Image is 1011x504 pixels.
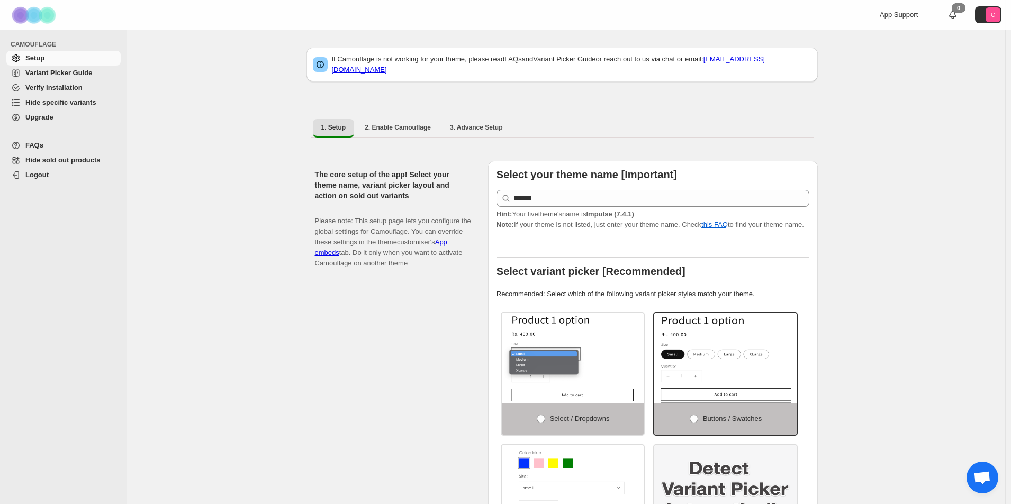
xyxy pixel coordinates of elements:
span: Variant Picker Guide [25,69,92,77]
p: If your theme is not listed, just enter your theme name. Check to find your theme name. [497,209,809,230]
span: Upgrade [25,113,53,121]
p: If Camouflage is not working for your theme, please read and or reach out to us via chat or email: [332,54,811,75]
a: FAQs [504,55,522,63]
div: Open chat [967,462,998,493]
span: 1. Setup [321,123,346,132]
a: Logout [6,168,121,182]
a: this FAQ [701,221,728,228]
span: Verify Installation [25,84,83,91]
span: Your live theme's name is [497,210,634,218]
img: Buttons / Swatches [654,313,797,403]
a: Setup [6,51,121,66]
span: 2. Enable Camouflage [365,123,431,132]
span: 3. Advance Setup [450,123,503,132]
strong: Impulse (7.4.1) [586,210,634,218]
span: CAMOUFLAGE [11,40,122,49]
a: Hide specific variants [6,95,121,110]
strong: Note: [497,221,514,228]
a: Variant Picker Guide [533,55,595,63]
a: FAQs [6,138,121,153]
b: Select your theme name [Important] [497,169,677,180]
span: Avatar with initials C [986,7,1000,22]
span: Buttons / Swatches [703,415,762,423]
button: Avatar with initials C [975,6,1001,23]
img: Camouflage [8,1,61,30]
span: Setup [25,54,44,62]
div: 0 [952,3,965,13]
span: Select / Dropdowns [550,415,610,423]
h2: The core setup of the app! Select your theme name, variant picker layout and action on sold out v... [315,169,471,201]
a: Hide sold out products [6,153,121,168]
a: 0 [947,10,958,20]
b: Select variant picker [Recommended] [497,265,685,277]
p: Please note: This setup page lets you configure the global settings for Camouflage. You can overr... [315,205,471,269]
span: Logout [25,171,49,179]
span: Hide specific variants [25,98,96,106]
a: Variant Picker Guide [6,66,121,80]
img: Select / Dropdowns [502,313,644,403]
span: App Support [880,11,918,19]
text: C [991,12,995,18]
a: Upgrade [6,110,121,125]
span: Hide sold out products [25,156,101,164]
strong: Hint: [497,210,512,218]
a: Verify Installation [6,80,121,95]
span: FAQs [25,141,43,149]
p: Recommended: Select which of the following variant picker styles match your theme. [497,289,809,299]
